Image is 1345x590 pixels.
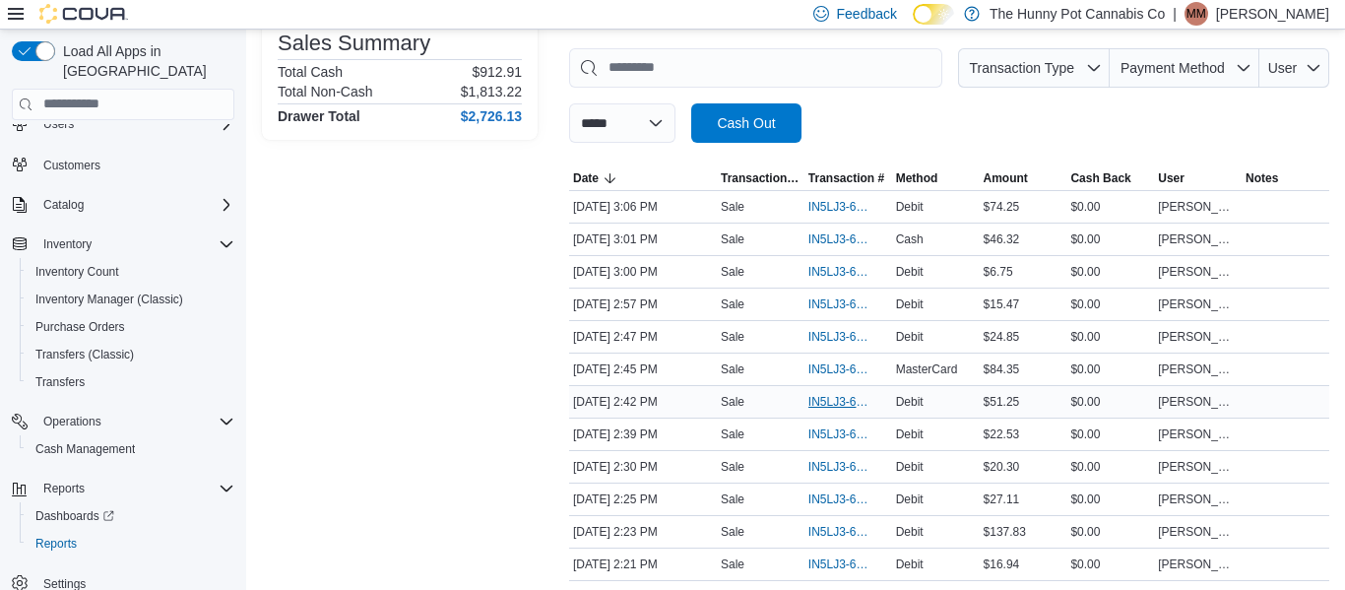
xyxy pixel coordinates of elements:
[1158,296,1238,312] span: [PERSON_NAME]
[808,520,888,544] button: IN5LJ3-6141170
[721,231,744,247] p: Sale
[1066,553,1154,576] div: $0.00
[1066,423,1154,446] div: $0.00
[20,502,242,530] a: Dashboards
[896,231,924,247] span: Cash
[984,264,1013,280] span: $6.75
[892,166,980,190] button: Method
[35,193,92,217] button: Catalog
[896,459,924,475] span: Debit
[43,236,92,252] span: Inventory
[28,370,93,394] a: Transfers
[721,296,744,312] p: Sale
[1242,166,1329,190] button: Notes
[28,437,234,461] span: Cash Management
[808,394,868,410] span: IN5LJ3-6141319
[808,492,868,507] span: IN5LJ3-6141189
[20,435,242,463] button: Cash Management
[721,524,744,540] p: Sale
[808,228,888,251] button: IN5LJ3-6141490
[808,423,888,446] button: IN5LJ3-6141302
[20,368,242,396] button: Transfers
[569,390,717,414] div: [DATE] 2:42 PM
[721,492,744,507] p: Sale
[20,341,242,368] button: Transfers (Classic)
[35,410,234,433] span: Operations
[35,232,234,256] span: Inventory
[808,553,888,576] button: IN5LJ3-6141149
[721,426,744,442] p: Sale
[913,4,954,25] input: Dark Mode
[990,2,1165,26] p: The Hunny Pot Cannabis Co
[721,170,801,186] span: Transaction Type
[278,64,343,80] h6: Total Cash
[43,414,101,429] span: Operations
[35,152,234,176] span: Customers
[35,508,114,524] span: Dashboards
[984,296,1020,312] span: $15.47
[20,530,242,557] button: Reports
[984,557,1020,572] span: $16.94
[958,48,1110,88] button: Transaction Type
[896,394,924,410] span: Debit
[808,260,888,284] button: IN5LJ3-6141486
[721,199,744,215] p: Sale
[28,315,133,339] a: Purchase Orders
[1158,231,1238,247] span: [PERSON_NAME]
[896,329,924,345] span: Debit
[691,103,801,143] button: Cash Out
[808,455,888,479] button: IN5LJ3-6141229
[1259,48,1329,88] button: User
[896,199,924,215] span: Debit
[1066,488,1154,511] div: $0.00
[35,112,82,136] button: Users
[1158,524,1238,540] span: [PERSON_NAME]
[569,520,717,544] div: [DATE] 2:23 PM
[721,394,744,410] p: Sale
[1154,166,1242,190] button: User
[1066,325,1154,349] div: $0.00
[278,32,430,55] h3: Sales Summary
[984,329,1020,345] span: $24.85
[804,166,892,190] button: Transaction #
[35,193,234,217] span: Catalog
[35,347,134,362] span: Transfers (Classic)
[35,112,234,136] span: Users
[1158,492,1238,507] span: [PERSON_NAME]
[43,158,100,173] span: Customers
[28,343,142,366] a: Transfers (Classic)
[20,286,242,313] button: Inventory Manager (Classic)
[808,488,888,511] button: IN5LJ3-6141189
[39,4,128,24] img: Cova
[1158,199,1238,215] span: [PERSON_NAME]
[1158,426,1238,442] span: [PERSON_NAME]
[28,504,234,528] span: Dashboards
[1066,293,1154,316] div: $0.00
[569,423,717,446] div: [DATE] 2:39 PM
[808,390,888,414] button: IN5LJ3-6141319
[896,524,924,540] span: Debit
[569,358,717,381] div: [DATE] 2:45 PM
[896,557,924,572] span: Debit
[1066,228,1154,251] div: $0.00
[35,374,85,390] span: Transfers
[984,492,1020,507] span: $27.11
[35,264,119,280] span: Inventory Count
[43,197,84,213] span: Catalog
[569,455,717,479] div: [DATE] 2:30 PM
[28,260,127,284] a: Inventory Count
[896,426,924,442] span: Debit
[896,296,924,312] span: Debit
[1066,390,1154,414] div: $0.00
[808,524,868,540] span: IN5LJ3-6141170
[808,329,868,345] span: IN5LJ3-6141360
[472,64,522,80] p: $912.91
[569,488,717,511] div: [DATE] 2:25 PM
[980,166,1067,190] button: Amount
[461,84,522,99] p: $1,813.22
[569,166,717,190] button: Date
[808,358,888,381] button: IN5LJ3-6141351
[28,315,234,339] span: Purchase Orders
[808,231,868,247] span: IN5LJ3-6141490
[984,170,1028,186] span: Amount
